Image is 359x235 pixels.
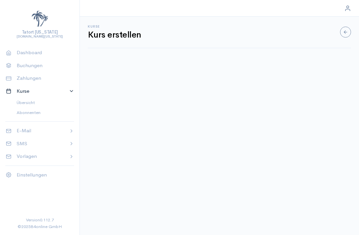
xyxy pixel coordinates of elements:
[17,87,63,95] p: Kurse
[88,30,141,40] h1: Kurs erstellen
[17,99,69,106] span: Übersicht
[17,153,63,160] p: Vorlagen
[18,223,62,230] span: © 2025 B4online GmbH
[17,35,63,38] h6: [DOMAIN_NAME][US_STATE]
[88,25,141,28] span: Kurse
[32,11,48,27] img: Test
[26,217,54,223] span: Version 0.112.7
[17,30,63,35] h5: Tatort [US_STATE]
[17,171,69,179] p: Einstellungen
[17,74,69,82] p: Zahlungen
[17,109,69,116] span: Abonnenten
[17,62,69,69] p: Buchungen
[17,49,69,57] p: Dashboard
[17,140,63,148] p: SMS
[17,127,63,135] p: E-Mail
